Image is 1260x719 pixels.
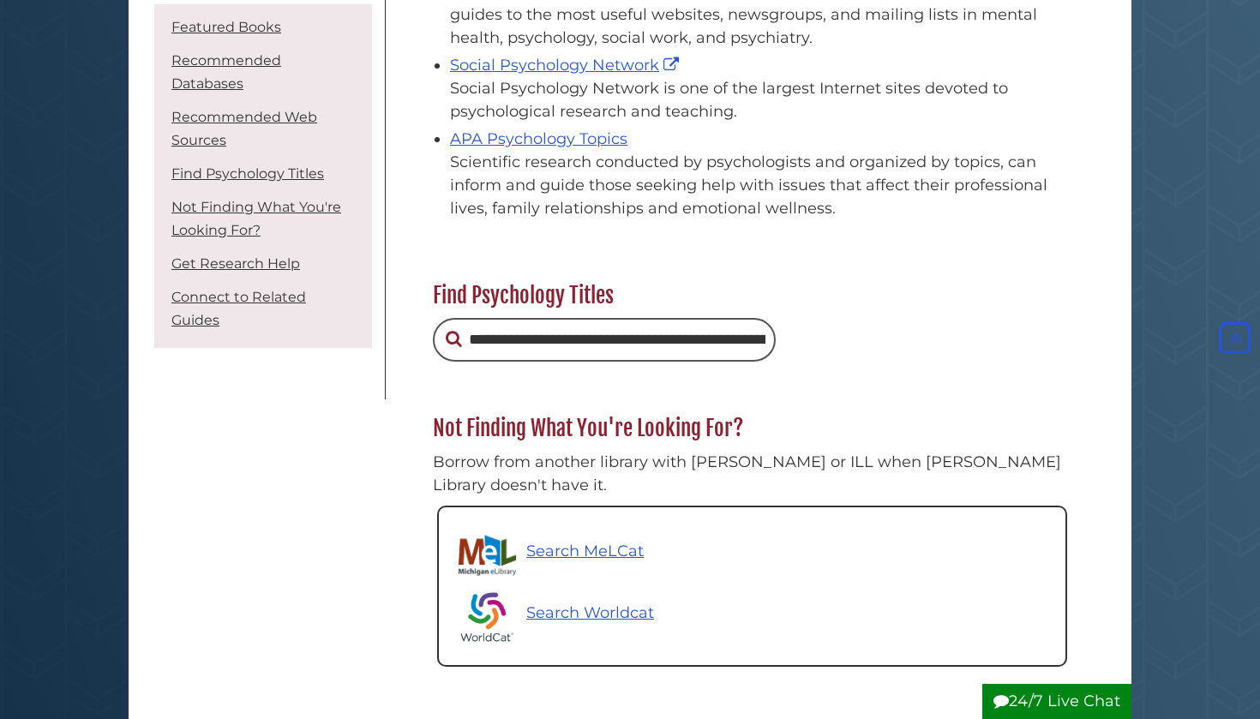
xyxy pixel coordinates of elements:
a: Search MeLCat [456,524,1048,586]
i: Search [446,330,462,347]
img: Worldcat [456,586,518,648]
a: APA Psychology Topics [450,129,627,148]
a: Find Psychology Titles [171,165,324,182]
h2: Find Psychology Titles [424,282,1080,309]
a: Connect to Related Guides [171,289,306,328]
a: Get Research Help [171,255,300,272]
button: 24/7 Live Chat [982,684,1131,719]
div: Scientific research conducted by psychologists and organized by topics, can inform and guide thos... [450,151,1071,220]
a: Social Psychology Network [450,56,683,75]
a: Recommended Web Sources [171,109,317,148]
p: Borrow from another library with [PERSON_NAME] or ILL when [PERSON_NAME] Library doesn't have it. [433,451,1071,497]
a: Back to Top [1215,328,1256,347]
button: Search [446,327,462,351]
a: Featured Books [171,19,281,35]
a: Recommended Databases [171,52,281,92]
p: Search MeLCat [526,540,644,563]
h2: Not Finding What You're Looking For? [424,415,1080,442]
a: Search Worldcat [456,586,1048,648]
div: Social Psychology Network is one of the largest Internet sites devoted to psychological research ... [450,77,1071,123]
p: Search Worldcat [526,602,654,625]
img: Michigan eLibrary [456,524,518,586]
a: Not Finding What You're Looking For? [171,199,341,238]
